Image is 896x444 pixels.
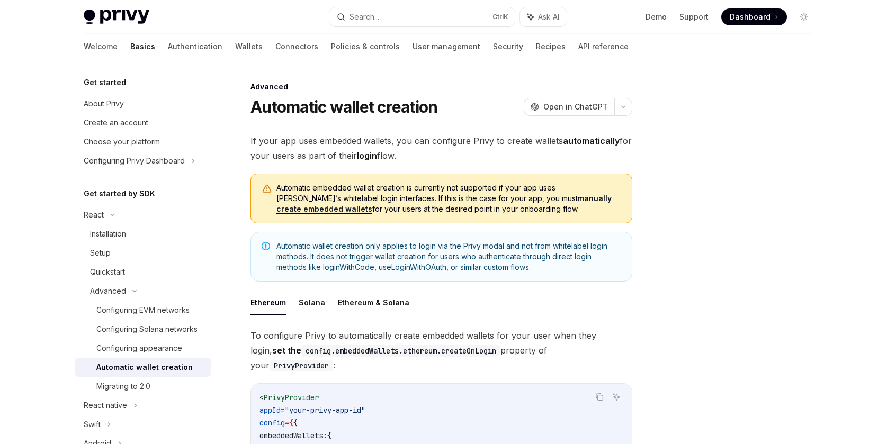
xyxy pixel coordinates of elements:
[84,135,160,148] div: Choose your platform
[413,34,480,59] a: User management
[75,339,211,358] a: Configuring appearance
[259,418,285,428] span: config
[610,390,623,404] button: Ask AI
[96,304,190,316] div: Configuring EVM networks
[543,102,608,112] span: Open in ChatGPT
[357,150,377,161] strong: login
[75,224,211,243] a: Installation
[327,431,331,440] span: {
[168,34,222,59] a: Authentication
[75,377,211,396] a: Migrating to 2.0
[96,361,193,374] div: Automatic wallet creation
[90,285,126,297] div: Advanced
[250,81,632,92] div: Advanced
[75,113,211,132] a: Create an account
[524,98,614,116] button: Open in ChatGPT
[730,12,770,22] span: Dashboard
[350,11,379,23] div: Search...
[259,431,327,440] span: embeddedWallets:
[264,393,319,402] span: PrivyProvider
[90,247,111,259] div: Setup
[276,183,621,214] span: Automatic embedded wallet creation is currently not supported if your app uses [PERSON_NAME]’s wh...
[285,418,289,428] span: =
[90,266,125,278] div: Quickstart
[75,262,211,282] a: Quickstart
[679,12,709,22] a: Support
[331,34,400,59] a: Policies & controls
[721,8,787,25] a: Dashboard
[75,358,211,377] a: Automatic wallet creation
[84,418,101,431] div: Swift
[563,135,620,146] strong: automatically
[646,12,667,22] a: Demo
[235,34,263,59] a: Wallets
[285,405,365,415] span: "your-privy-app-id"
[593,390,606,404] button: Copy the contents from the code block
[75,320,211,339] a: Configuring Solana networks
[96,323,198,336] div: Configuring Solana networks
[276,241,621,273] span: Automatic wallet creation only applies to login via the Privy modal and not from whitelabel login...
[90,228,126,240] div: Installation
[536,34,566,59] a: Recipes
[270,360,333,371] code: PrivyProvider
[250,290,286,315] button: Ethereum
[520,7,567,26] button: Ask AI
[301,345,500,357] code: config.embeddedWallets.ethereum.createOnLogin
[538,12,559,22] span: Ask AI
[275,34,318,59] a: Connectors
[75,301,211,320] a: Configuring EVM networks
[293,418,298,428] span: {
[84,209,104,221] div: React
[262,242,270,250] svg: Note
[75,94,211,113] a: About Privy
[84,187,155,200] h5: Get started by SDK
[492,13,508,21] span: Ctrl K
[84,34,118,59] a: Welcome
[75,243,211,262] a: Setup
[84,399,127,412] div: React native
[795,8,812,25] button: Toggle dark mode
[329,7,515,26] button: Search...CtrlK
[84,97,124,110] div: About Privy
[578,34,629,59] a: API reference
[299,290,325,315] button: Solana
[250,97,437,116] h1: Automatic wallet creation
[250,328,632,373] span: To configure Privy to automatically create embedded wallets for your user when they login, proper...
[84,116,148,129] div: Create an account
[493,34,523,59] a: Security
[272,345,500,356] strong: set the
[75,132,211,151] a: Choose your platform
[259,405,281,415] span: appId
[130,34,155,59] a: Basics
[84,10,149,24] img: light logo
[281,405,285,415] span: =
[84,76,126,89] h5: Get started
[96,380,150,393] div: Migrating to 2.0
[289,418,293,428] span: {
[262,184,272,194] svg: Warning
[338,290,409,315] button: Ethereum & Solana
[84,155,185,167] div: Configuring Privy Dashboard
[96,342,182,355] div: Configuring appearance
[250,133,632,163] span: If your app uses embedded wallets, you can configure Privy to create wallets for your users as pa...
[259,393,264,402] span: <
